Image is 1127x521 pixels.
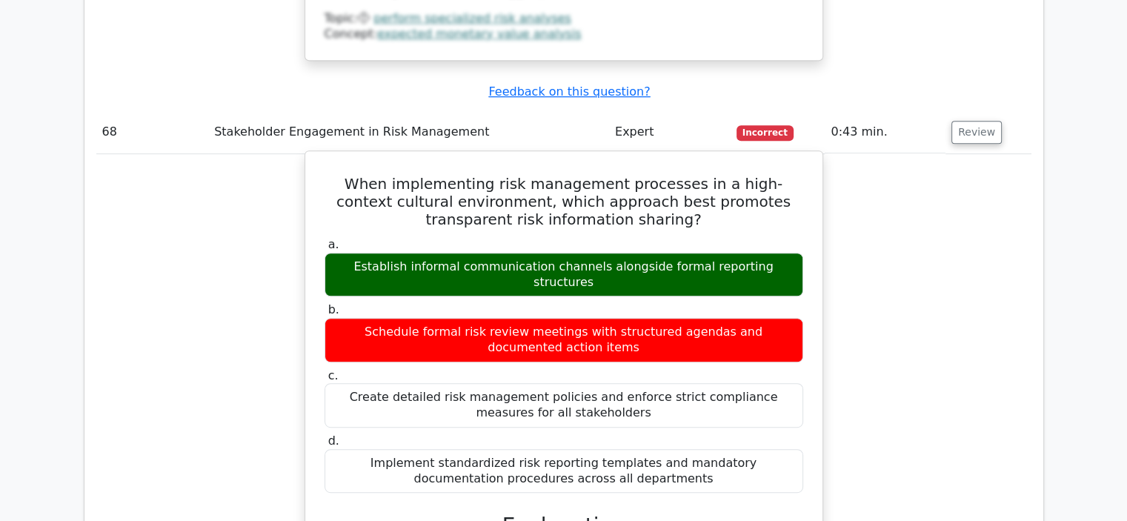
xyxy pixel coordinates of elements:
td: Expert [609,111,731,153]
button: Review [951,121,1002,144]
td: 0:43 min. [825,111,945,153]
div: Topic: [325,11,803,27]
a: expected monetary value analysis [377,27,581,41]
span: a. [328,237,339,251]
td: 68 [96,111,209,153]
div: Create detailed risk management policies and enforce strict compliance measures for all stakeholders [325,383,803,428]
span: c. [328,368,339,382]
div: Implement standardized risk reporting templates and mandatory documentation procedures across all... [325,449,803,494]
div: Establish informal communication channels alongside formal reporting structures [325,253,803,297]
span: Incorrect [737,125,794,140]
td: Stakeholder Engagement in Risk Management [208,111,609,153]
div: Concept: [325,27,803,42]
span: b. [328,302,339,316]
a: Feedback on this question? [488,84,650,99]
h5: When implementing risk management processes in a high-context cultural environment, which approac... [323,175,805,228]
span: d. [328,434,339,448]
a: perform specialized risk analyses [373,11,571,25]
div: Schedule formal risk review meetings with structured agendas and documented action items [325,318,803,362]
